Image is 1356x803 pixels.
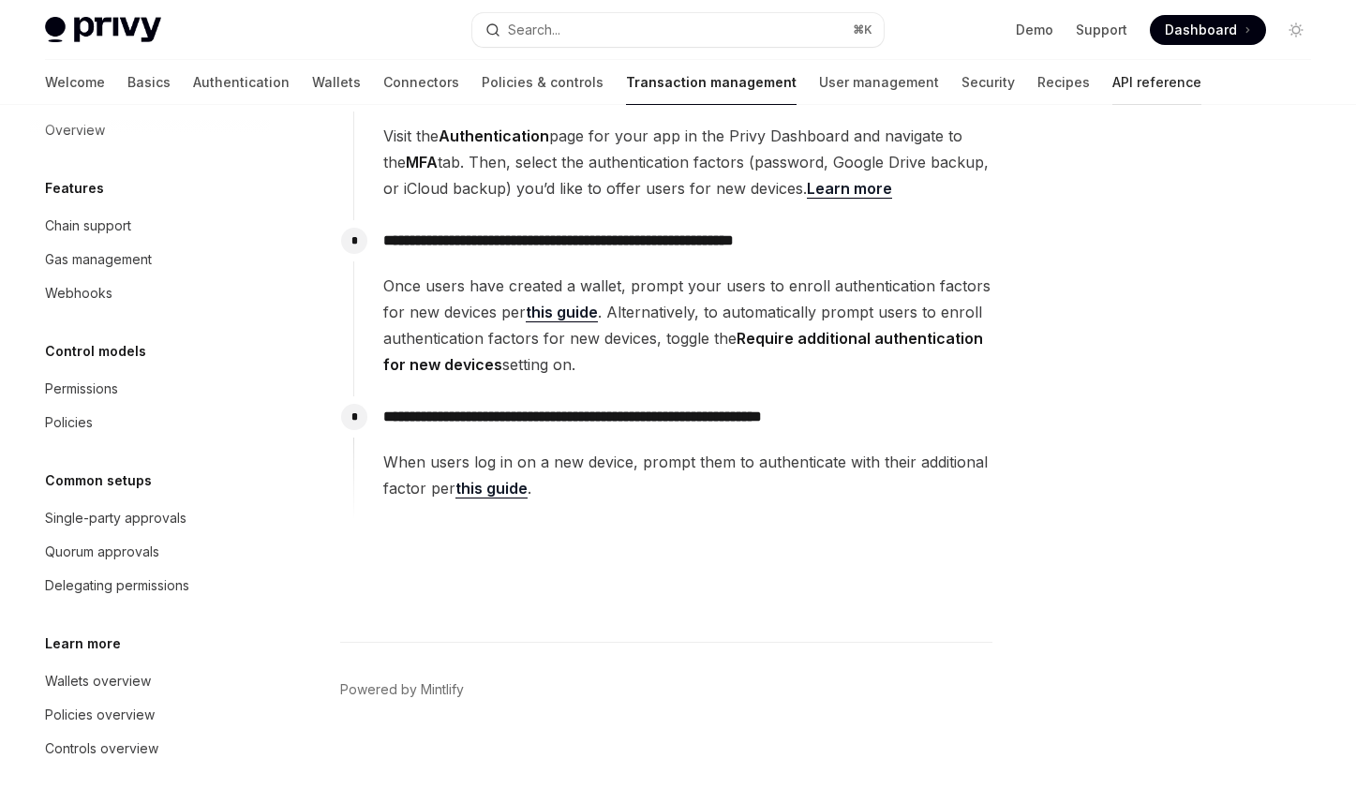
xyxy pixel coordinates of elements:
div: Quorum approvals [45,541,159,563]
a: Delegating permissions [30,569,270,602]
div: Delegating permissions [45,574,189,597]
span: Dashboard [1165,21,1237,39]
a: Demo [1016,21,1053,39]
a: API reference [1112,60,1201,105]
a: Wallets [312,60,361,105]
a: Policies overview [30,698,270,732]
a: Dashboard [1150,15,1266,45]
div: Single-party approvals [45,507,186,529]
a: Webhooks [30,276,270,310]
h5: Common setups [45,469,152,492]
a: this guide [526,303,598,322]
strong: Require additional authentication for new devices [383,329,983,374]
a: Single-party approvals [30,501,270,535]
a: this guide [455,479,528,498]
a: Powered by Mintlify [340,680,464,699]
strong: Authentication [439,126,549,145]
div: Wallets overview [45,670,151,692]
button: Search...⌘K [472,13,885,47]
div: Search... [508,19,560,41]
a: Authentication [193,60,290,105]
a: User management [819,60,939,105]
div: Policies [45,411,93,434]
a: Quorum approvals [30,535,270,569]
a: Recipes [1037,60,1090,105]
div: Controls overview [45,737,158,760]
a: Learn more [807,179,892,199]
a: Transaction management [626,60,797,105]
div: Webhooks [45,282,112,305]
a: Welcome [45,60,105,105]
div: Permissions [45,378,118,400]
div: Chain support [45,215,131,237]
a: Basics [127,60,171,105]
a: Connectors [383,60,459,105]
span: Once users have created a wallet, prompt your users to enroll authentication factors for new devi... [383,273,991,378]
a: Gas management [30,243,270,276]
img: light logo [45,17,161,43]
a: Wallets overview [30,664,270,698]
a: Chain support [30,209,270,243]
button: Toggle dark mode [1281,15,1311,45]
h5: Features [45,177,104,200]
a: Permissions [30,372,270,406]
strong: MFA [406,153,438,171]
a: Security [961,60,1015,105]
span: When users log in on a new device, prompt them to authenticate with their additional factor per . [383,449,991,501]
a: Support [1076,21,1127,39]
h5: Learn more [45,632,121,655]
a: Policies [30,406,270,439]
span: Visit the page for your app in the Privy Dashboard and navigate to the tab. Then, select the auth... [383,123,991,201]
div: Gas management [45,248,152,271]
h5: Control models [45,340,146,363]
a: Controls overview [30,732,270,766]
div: Policies overview [45,704,155,726]
span: ⌘ K [853,22,872,37]
a: Policies & controls [482,60,603,105]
